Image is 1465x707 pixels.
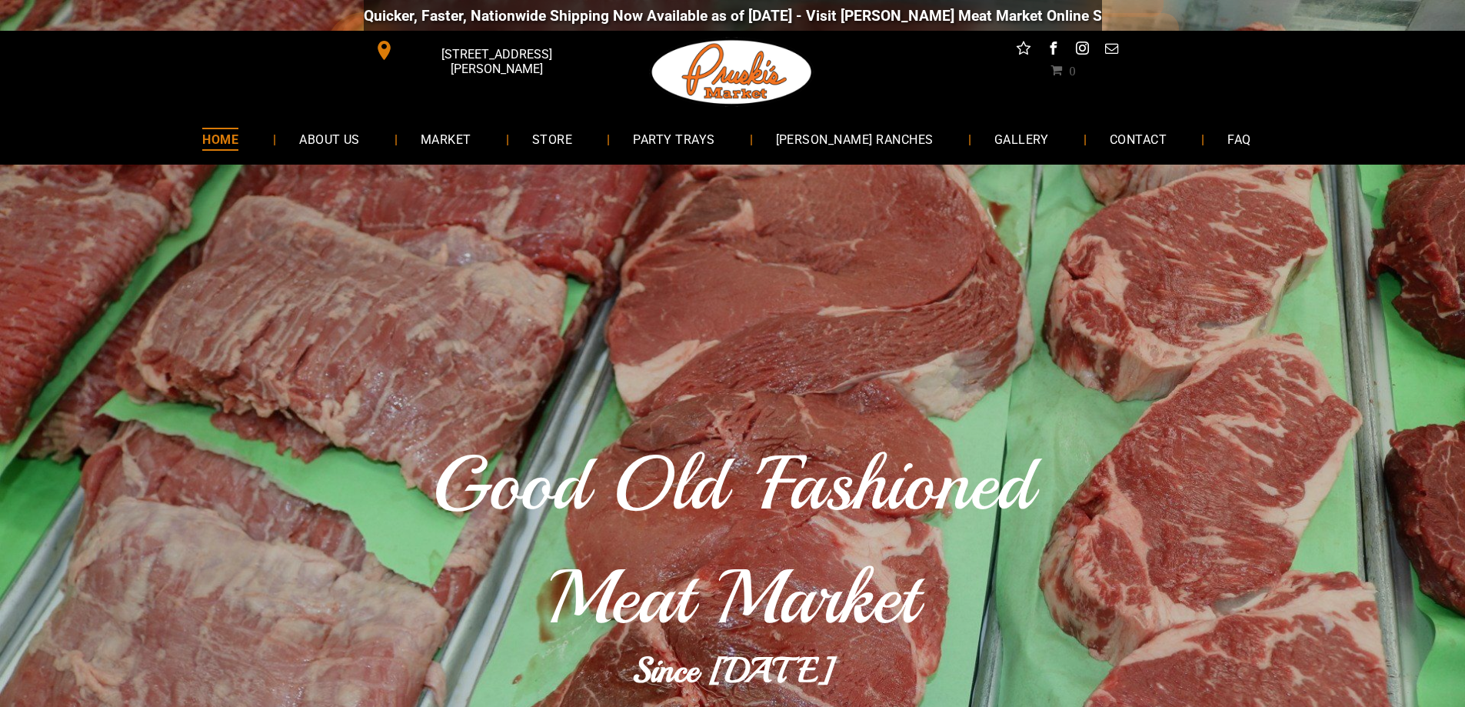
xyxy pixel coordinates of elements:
[432,436,1033,645] span: Good Old 'Fashioned Meat Market
[364,38,599,62] a: [STREET_ADDRESS][PERSON_NAME]
[276,118,383,159] a: ABOUT US
[1204,118,1274,159] a: FAQ
[1069,64,1075,76] span: 0
[610,118,737,159] a: PARTY TRAYS
[649,31,815,114] img: Pruski-s+Market+HQ+Logo2-259w.png
[509,118,595,159] a: STORE
[1072,38,1092,62] a: instagram
[179,118,261,159] a: HOME
[1101,38,1121,62] a: email
[398,118,494,159] a: MARKET
[971,118,1072,159] a: GALLERY
[1043,38,1063,62] a: facebook
[1014,38,1034,62] a: Social network
[397,39,595,84] span: [STREET_ADDRESS][PERSON_NAME]
[753,118,957,159] a: [PERSON_NAME] RANCHES
[632,649,834,692] b: Since [DATE]
[1087,118,1190,159] a: CONTACT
